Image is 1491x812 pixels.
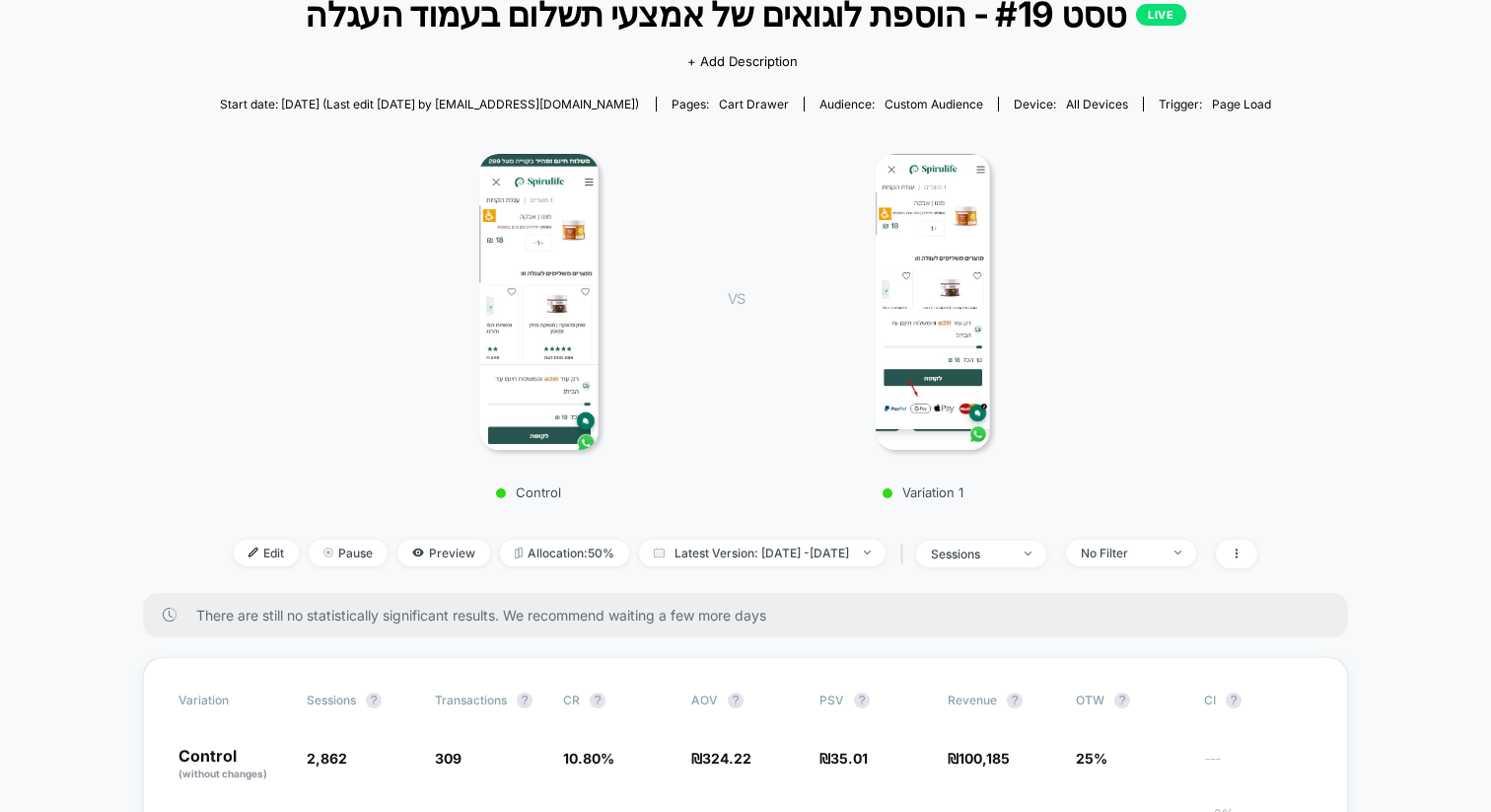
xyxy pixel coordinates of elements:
span: Preview [397,540,490,566]
p: Control [369,484,688,500]
span: ₪ [948,750,1010,767]
img: end [1174,551,1181,554]
span: 324.22 [702,750,751,767]
button: ? [1007,693,1023,708]
img: edit [248,548,258,557]
span: Variation [178,693,287,708]
button: ? [854,693,870,708]
span: + Add Description [687,52,798,72]
img: calendar [654,548,665,557]
span: Pause [309,540,388,566]
button: ? [590,693,605,708]
div: No Filter [1081,546,1160,560]
span: Transactions [435,693,507,707]
div: sessions [931,547,1010,561]
img: end [864,551,871,554]
img: end [323,548,333,557]
button: ? [728,693,744,708]
span: 2,862 [307,750,347,767]
img: Control main [479,154,598,450]
span: 309 [435,750,461,767]
span: (without changes) [178,768,267,779]
span: CR [563,693,580,707]
span: 10.80 % [563,750,614,767]
button: ? [1114,693,1130,708]
span: Custom Audience [885,97,983,111]
span: PSV [819,693,844,707]
p: LIVE [1136,4,1185,26]
p: Variation 1 [764,484,1083,500]
span: --- [1204,753,1313,781]
span: Sessions [307,693,356,707]
span: AOV [691,693,718,707]
span: Allocation: 50% [500,540,629,566]
button: ? [1226,693,1242,708]
span: CI [1204,693,1313,708]
span: 100,185 [958,750,1010,767]
img: end [1025,552,1031,555]
span: Start date: [DATE] (Last edit [DATE] by [EMAIL_ADDRESS][DOMAIN_NAME]) [220,97,639,111]
span: cart drawer [719,97,789,111]
button: ? [366,693,382,708]
div: Trigger: [1159,97,1271,111]
span: VS [728,290,744,307]
span: ₪ [819,750,868,767]
span: Latest Version: [DATE] - [DATE] [639,540,886,566]
span: 35.01 [830,750,868,767]
span: OTW [1076,693,1184,708]
span: Edit [234,540,299,566]
img: Variation 1 main [876,154,990,450]
span: 25% [1076,750,1107,767]
button: ? [517,693,532,708]
img: rebalance [515,548,523,558]
span: ₪ [691,750,751,767]
div: Audience: [819,97,983,111]
span: | [895,540,916,568]
span: Device: [998,97,1143,111]
p: Control [178,748,287,781]
div: Pages: [672,97,789,111]
span: There are still no statistically significant results. We recommend waiting a few more days [196,607,1309,624]
span: Revenue [948,693,997,707]
span: Page Load [1212,97,1271,111]
span: all devices [1066,97,1128,111]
